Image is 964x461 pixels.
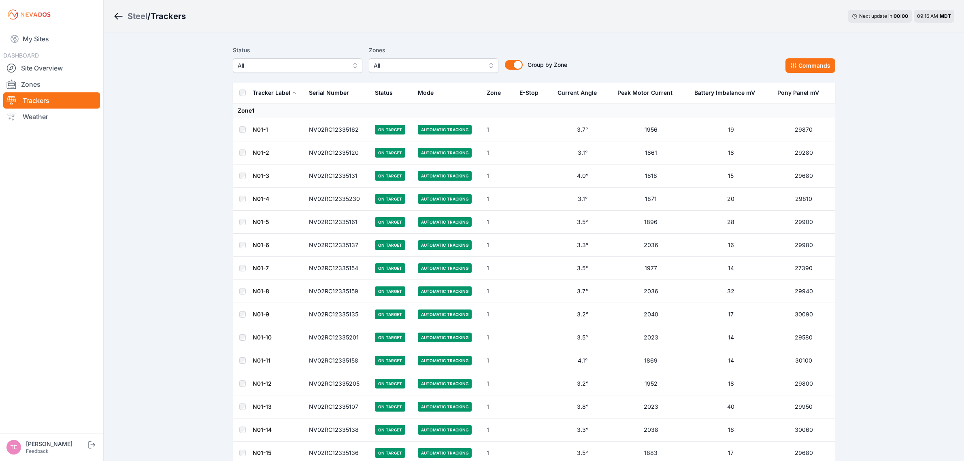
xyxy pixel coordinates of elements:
span: All [374,61,482,70]
td: 1 [482,118,515,141]
td: 14 [689,257,772,280]
button: Battery Imbalance mV [694,83,762,102]
a: Site Overview [3,60,100,76]
div: Status [375,89,393,97]
span: Automatic Tracking [418,240,472,250]
td: 29980 [772,234,835,257]
span: Automatic Tracking [418,309,472,319]
button: Mode [418,83,440,102]
td: 3.3° [553,234,613,257]
div: Peak Motor Current [617,89,672,97]
td: 28 [689,211,772,234]
td: 29680 [772,164,835,188]
span: MDT [940,13,951,19]
td: 29810 [772,188,835,211]
td: 1 [482,303,515,326]
td: 1 [482,234,515,257]
td: 30090 [772,303,835,326]
span: On Target [375,309,405,319]
span: Next update in [859,13,892,19]
td: 15 [689,164,772,188]
td: 1 [482,326,515,349]
a: N01-6 [253,241,269,248]
td: 1977 [613,257,689,280]
div: [PERSON_NAME] [26,440,87,448]
a: Trackers [3,92,100,109]
div: Mode [418,89,434,97]
td: 3.2° [553,303,613,326]
a: N01-15 [253,449,271,456]
span: Automatic Tracking [418,263,472,273]
td: 3.5° [553,257,613,280]
span: Automatic Tracking [418,148,472,158]
td: 1 [482,257,515,280]
span: 09:16 AM [917,13,938,19]
td: NV02RC12335137 [304,234,370,257]
td: 1 [482,372,515,395]
td: 1 [482,141,515,164]
td: NV02RC12335161 [304,211,370,234]
a: Zones [3,76,100,92]
td: 1956 [613,118,689,141]
button: Pony Panel mV [777,83,826,102]
a: N01-5 [253,218,269,225]
span: Automatic Tracking [418,448,472,458]
td: NV02RC12335120 [304,141,370,164]
a: N01-2 [253,149,269,156]
td: NV02RC12335135 [304,303,370,326]
span: Automatic Tracking [418,402,472,412]
button: E-Stop [519,83,545,102]
span: On Target [375,171,405,181]
span: Automatic Tracking [418,286,472,296]
div: Pony Panel mV [777,89,819,97]
div: Battery Imbalance mV [694,89,755,97]
td: 3.1° [553,188,613,211]
td: 14 [689,326,772,349]
td: 3.5° [553,211,613,234]
td: 3.5° [553,326,613,349]
td: NV02RC12335154 [304,257,370,280]
span: On Target [375,240,405,250]
span: On Target [375,402,405,412]
span: Automatic Tracking [418,125,472,134]
td: 3.1° [553,141,613,164]
span: On Target [375,333,405,342]
a: N01-12 [253,380,272,387]
span: Automatic Tracking [418,333,472,342]
td: 2036 [613,234,689,257]
td: 3.8° [553,395,613,418]
td: 1 [482,418,515,442]
img: Ted Elliott [6,440,21,455]
td: 30060 [772,418,835,442]
td: 32 [689,280,772,303]
td: NV02RC12335138 [304,418,370,442]
span: On Target [375,425,405,435]
div: Steel [128,11,147,22]
button: Tracker Label [253,83,297,102]
div: E-Stop [519,89,538,97]
td: 2023 [613,326,689,349]
div: Serial Number [309,89,349,97]
a: N01-1 [253,126,268,133]
span: Automatic Tracking [418,171,472,181]
td: 1 [482,164,515,188]
a: Feedback [26,448,49,454]
td: NV02RC12335158 [304,349,370,372]
td: 29800 [772,372,835,395]
nav: Breadcrumb [113,6,186,27]
td: 4.0° [553,164,613,188]
span: DASHBOARD [3,52,39,59]
td: 29280 [772,141,835,164]
td: 1818 [613,164,689,188]
span: Automatic Tracking [418,425,472,435]
span: On Target [375,194,405,204]
td: 3.3° [553,418,613,442]
td: NV02RC12335107 [304,395,370,418]
td: NV02RC12335162 [304,118,370,141]
span: On Target [375,125,405,134]
a: Weather [3,109,100,125]
td: 18 [689,141,772,164]
img: Nevados [6,8,52,21]
td: 20 [689,188,772,211]
label: Status [233,45,362,55]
